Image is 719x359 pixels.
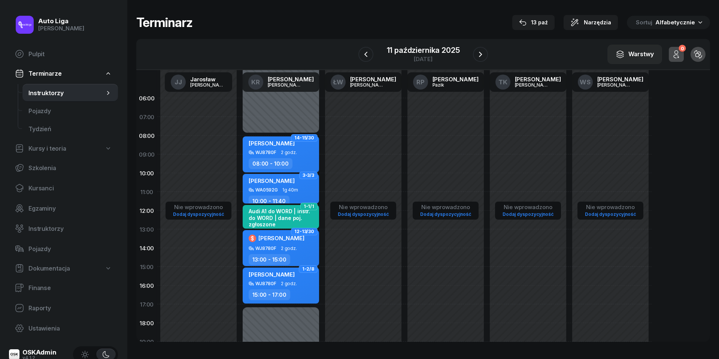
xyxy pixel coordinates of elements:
button: Nie wprowadzonoDodaj dyspozycyjność [417,202,474,219]
button: Sortuj Alfabetycznie [627,16,710,29]
span: Pojazdy [28,245,112,253]
div: [PERSON_NAME] [597,82,633,87]
a: Ustawienia [9,319,118,337]
a: Dodaj dyspozycyjność [417,210,474,218]
div: 13 paź [519,18,548,27]
a: WS[PERSON_NAME][PERSON_NAME] [572,72,649,92]
a: Pulpit [9,45,118,63]
span: Instruktorzy [28,225,112,232]
div: 11 października 2025 [387,46,460,54]
div: 15:00 [136,257,157,276]
a: Dodaj dyspozycyjność [582,210,639,218]
button: Narzędzia [564,15,618,30]
div: Nie wprowadzono [170,204,227,211]
div: 14:00 [136,239,157,257]
div: WJ8780F [255,150,276,155]
div: 0 [679,45,686,52]
span: Terminarze [28,70,61,77]
span: Alfabetycznie [655,19,695,26]
div: Auto Liga [38,18,84,24]
span: Instruktorzy [28,90,104,97]
a: Kursanci [9,179,118,197]
div: 18:00 [136,314,157,332]
span: ŁW [333,79,343,85]
a: Raporty [9,299,118,317]
div: 10:00 - 11:40 [249,196,289,206]
span: 1-2/8 [302,268,314,270]
div: 13:00 - 15:00 [249,254,290,265]
div: [PERSON_NAME] [350,82,386,87]
a: ŁW[PERSON_NAME][PERSON_NAME] [325,72,402,92]
span: Finanse [28,284,112,292]
div: Jarosław [190,76,226,82]
a: Kursy i teoria [9,140,118,157]
div: Audi A1 do WORD | instr. do WORD | dane poj. zgłoszone [249,208,315,227]
span: Pulpit [28,51,112,58]
a: Instruktorzy [9,220,118,238]
div: [PERSON_NAME] [268,82,304,87]
div: 17:00 [136,295,157,314]
a: Pojazdy [22,102,118,120]
div: [PERSON_NAME] [350,76,396,82]
a: Finanse [9,279,118,297]
div: [PERSON_NAME] [38,25,84,32]
button: 13 paź [512,15,555,30]
a: RP[PERSON_NAME]Pazik [407,72,485,92]
div: 19:00 [136,332,157,351]
div: Nie wprowadzono [582,204,639,211]
div: Pazik [433,82,468,87]
a: Dodaj dyspozycyjność [500,210,556,218]
a: Dodaj dyspozycyjność [170,210,227,218]
span: [PERSON_NAME] [249,140,295,147]
button: Nie wprowadzonoDodaj dyspozycyjność [582,202,639,219]
span: RP [416,79,425,85]
a: Egzaminy [9,199,118,217]
a: Terminarze [9,65,118,82]
span: [PERSON_NAME] [249,177,295,184]
span: 1g 40m [282,187,298,193]
div: Nie wprowadzono [500,204,556,211]
button: Warstwy [607,45,662,64]
span: 2 godz. [281,246,297,251]
a: KR[PERSON_NAME][PERSON_NAME] [242,72,320,92]
div: WJ8780F [255,246,276,251]
div: WA0592G [255,187,278,192]
div: [PERSON_NAME] [190,82,226,87]
span: WS [580,79,591,85]
div: 13:00 [136,220,157,239]
a: TK[PERSON_NAME][PERSON_NAME] [489,72,567,92]
span: Pojazdy [28,108,112,115]
a: Dodaj dyspozycyjność [335,210,392,218]
a: Dokumentacja [9,260,118,277]
div: [DATE] [387,56,460,62]
div: [PERSON_NAME] [515,82,551,87]
h1: Terminarz [136,16,192,29]
a: Pojazdy [9,240,118,258]
span: [PERSON_NAME] [258,235,304,242]
div: 10:00 [136,164,157,182]
div: 09:00 [136,145,157,164]
button: Nie wprowadzonoDodaj dyspozycyjność [335,202,392,219]
div: Nie wprowadzono [335,204,392,211]
div: 15:00 - 17:00 [249,289,290,300]
div: WJ8780F [255,281,276,286]
span: Tydzień [28,126,112,133]
div: 07:00 [136,108,157,126]
button: Nie wprowadzonoDodaj dyspozycyjność [170,202,227,219]
span: Sortuj [636,19,654,26]
span: [PERSON_NAME] [249,271,295,278]
span: JJ [175,79,182,85]
a: JJJarosław[PERSON_NAME] [165,72,232,92]
span: 2 godz. [281,281,297,286]
div: [PERSON_NAME] [268,76,314,82]
span: 12-13/30 [294,231,314,232]
span: 3-3/3 [303,175,314,176]
span: Szkolenia [28,165,112,172]
div: [PERSON_NAME] [597,76,643,82]
a: Tydzień [22,120,118,138]
span: 14-15/30 [294,137,314,139]
div: 12:00 [136,201,157,220]
a: Instruktorzy [22,84,118,102]
span: Narzędzia [584,18,611,27]
a: Szkolenia [9,159,118,177]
